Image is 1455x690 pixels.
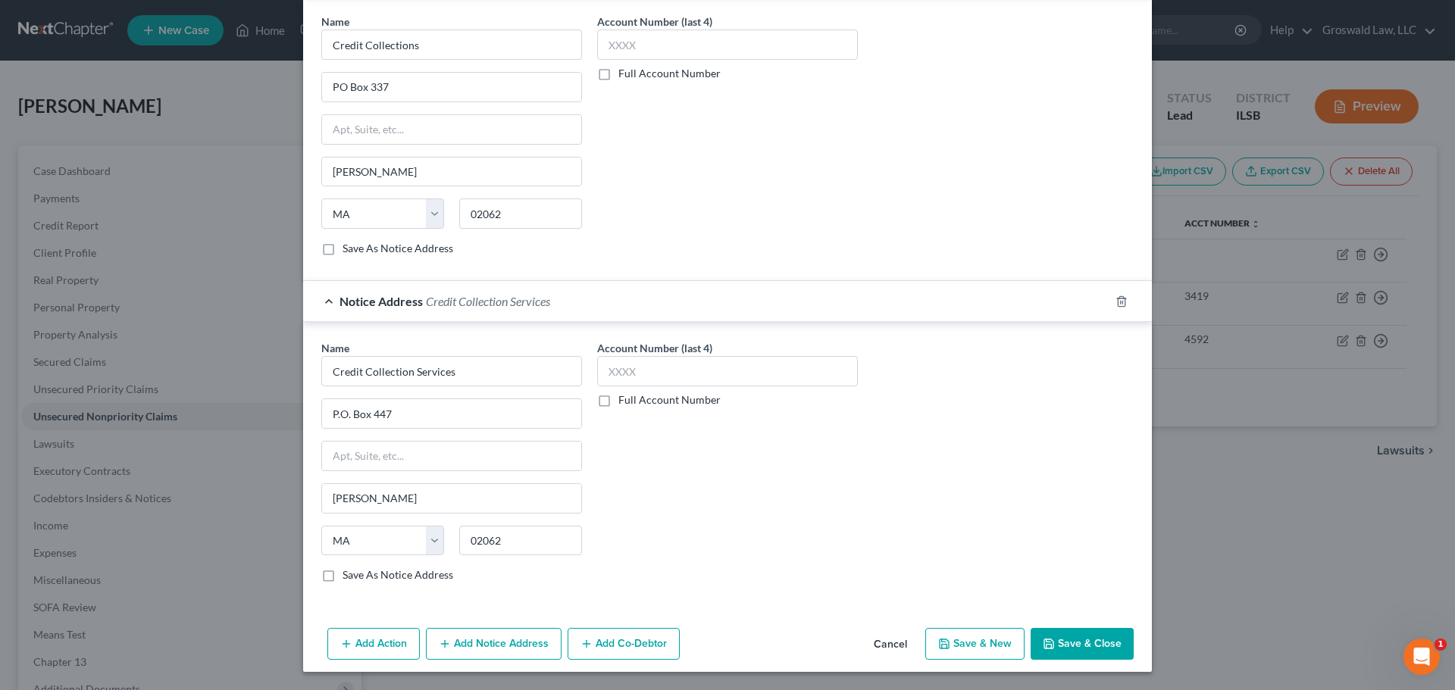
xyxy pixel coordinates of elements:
input: XXXX [597,30,858,60]
input: Enter address... [322,73,581,101]
span: Notice Address [339,294,423,308]
button: Cancel [862,629,919,660]
input: Enter zip.. [459,526,582,556]
iframe: Intercom live chat [1403,638,1440,675]
button: Add Notice Address [426,628,562,660]
button: Add Co-Debtor [568,628,680,660]
input: Enter address... [322,399,581,428]
span: Credit Collection Services [426,294,550,308]
label: Full Account Number [618,392,721,407]
input: Enter zip.. [459,198,582,229]
label: Full Account Number [618,66,721,81]
span: 1 [1435,638,1447,651]
input: Enter city... [322,484,581,513]
label: Save As Notice Address [343,241,453,256]
label: Account Number (last 4) [597,14,712,30]
label: Save As Notice Address [343,567,453,582]
input: Enter city... [322,158,581,186]
label: Account Number (last 4) [597,340,712,356]
input: Search by name... [321,356,582,386]
input: Apt, Suite, etc... [322,442,581,470]
input: XXXX [597,356,858,386]
input: Apt, Suite, etc... [322,115,581,144]
span: Name [321,15,349,28]
button: Save & New [925,628,1025,660]
span: Name [321,342,349,354]
button: Add Action [327,628,420,660]
button: Save & Close [1031,628,1134,660]
input: Search by name... [321,30,582,60]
